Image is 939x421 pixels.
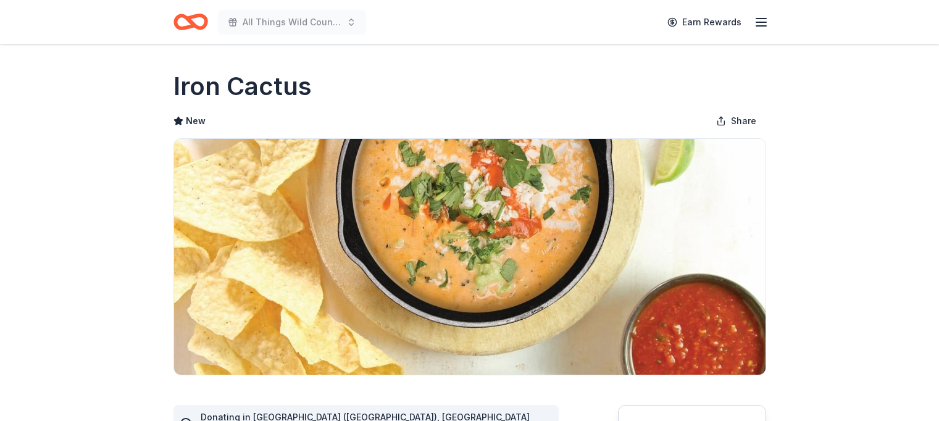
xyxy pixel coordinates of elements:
[174,139,766,375] img: Image for Iron Cactus
[173,7,208,36] a: Home
[706,109,766,133] button: Share
[173,69,312,104] h1: Iron Cactus
[218,10,366,35] button: All Things Wild Country Brunch
[243,15,341,30] span: All Things Wild Country Brunch
[731,114,756,128] span: Share
[660,11,749,33] a: Earn Rewards
[186,114,206,128] span: New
